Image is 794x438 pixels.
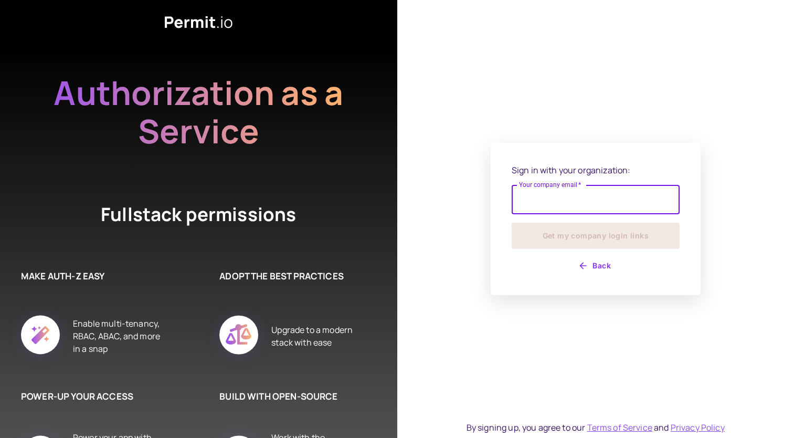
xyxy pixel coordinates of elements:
[21,269,167,283] h6: MAKE AUTH-Z EASY
[512,164,680,176] p: Sign in with your organization:
[512,223,680,249] button: Get my company login links
[587,422,652,433] a: Terms of Service
[20,74,377,150] h2: Authorization as a Service
[671,422,725,433] a: Privacy Policy
[519,180,581,189] label: Your company email
[73,304,167,369] div: Enable multi-tenancy, RBAC, ABAC, and more in a snap
[271,304,365,369] div: Upgrade to a modern stack with ease
[467,421,725,434] div: By signing up, you agree to our and
[21,390,167,403] h6: POWER-UP YOUR ACCESS
[512,257,680,274] button: Back
[62,202,335,227] h4: Fullstack permissions
[219,390,365,403] h6: BUILD WITH OPEN-SOURCE
[219,269,365,283] h6: ADOPT THE BEST PRACTICES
